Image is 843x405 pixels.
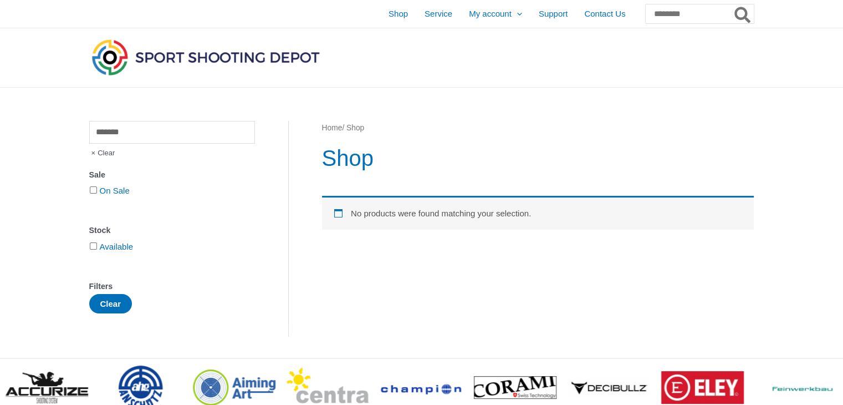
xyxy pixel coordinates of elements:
span: Clear [89,144,115,163]
input: On Sale [90,186,97,194]
div: No products were found matching your selection. [322,196,754,230]
div: Filters [89,279,255,295]
input: Available [90,242,97,250]
div: Sale [89,167,255,183]
a: Available [100,242,134,251]
a: Home [322,124,343,132]
div: Stock [89,222,255,239]
button: Search [732,4,754,23]
nav: Breadcrumb [322,121,754,135]
img: Sport Shooting Depot [89,37,322,78]
h1: Shop [322,143,754,174]
a: On Sale [100,186,130,195]
img: brand logo [661,371,744,403]
button: Clear [89,294,132,313]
